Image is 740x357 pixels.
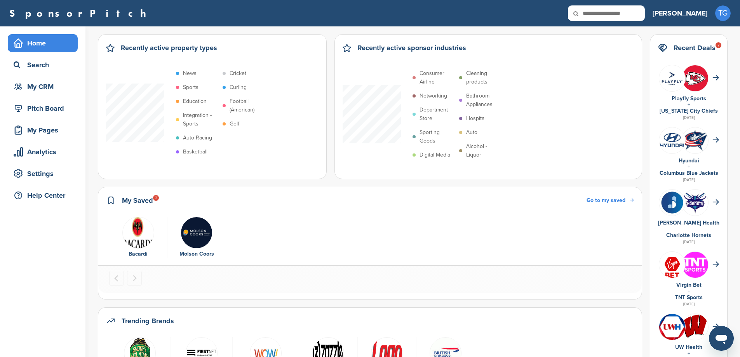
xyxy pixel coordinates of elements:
[682,129,708,152] img: Open uri20141112 64162 6w5wq4?1415811489
[109,271,124,286] button: Previous slide
[676,282,702,288] a: Virgin Bet
[109,217,167,259] div: 1 of 2
[587,196,634,205] a: Go to my saved
[466,92,502,109] p: Bathroom Appliances
[183,97,207,106] p: Education
[660,108,718,114] a: [US_STATE] City Chiefs
[659,65,685,91] img: P2pgsm4u 400x400
[715,5,731,21] span: TG
[420,128,455,145] p: Sporting Goods
[466,128,477,137] p: Auto
[12,80,78,94] div: My CRM
[653,5,707,22] a: [PERSON_NAME]
[8,143,78,161] a: Analytics
[658,114,719,121] div: [DATE]
[357,42,466,53] h2: Recently active sponsor industries
[688,164,690,170] a: +
[230,69,246,78] p: Cricket
[171,217,222,259] a: Molson coors logo Molson Coors
[8,34,78,52] a: Home
[183,111,219,128] p: Integration - Sports
[679,157,699,164] a: Hyundai
[659,132,685,149] img: Screen shot 2016 08 15 at 1.23.01 pm
[653,8,707,19] h3: [PERSON_NAME]
[682,190,708,215] img: Open uri20141112 64162 gkv2an?1415811476
[122,315,174,326] h2: Trending Brands
[682,65,708,91] img: Tbqh4hox 400x400
[230,97,265,114] p: Football (American)
[688,101,690,108] a: +
[8,121,78,139] a: My Pages
[8,165,78,183] a: Settings
[420,151,450,159] p: Digital Media
[12,188,78,202] div: Help Center
[666,232,711,239] a: Charlotte Hornets
[658,301,719,308] div: [DATE]
[181,217,212,249] img: Molson coors logo
[183,148,207,156] p: Basketball
[659,190,685,216] img: Cap rx logo
[121,42,217,53] h2: Recently active property types
[12,145,78,159] div: Analytics
[659,252,685,283] img: Images (26)
[688,350,690,357] a: +
[587,197,625,204] span: Go to my saved
[466,142,502,159] p: Alcohol - Liquor
[183,134,212,142] p: Auto Racing
[709,326,734,351] iframe: Button to launch messaging window
[658,176,719,183] div: [DATE]
[675,344,702,350] a: UW Health
[127,271,142,286] button: Next slide
[113,250,163,258] div: Bacardi
[12,58,78,72] div: Search
[183,69,197,78] p: News
[420,106,455,123] p: Department Store
[8,99,78,117] a: Pitch Board
[688,288,690,294] a: +
[9,8,151,18] a: SponsorPitch
[682,314,708,339] img: Open uri20141112 64162 w7v9zj?1415805765
[688,226,690,232] a: +
[716,42,721,48] div: 7
[183,83,198,92] p: Sports
[230,83,247,92] p: Curling
[8,186,78,204] a: Help Center
[675,294,703,301] a: TNT Sports
[658,239,719,246] div: [DATE]
[171,250,222,258] div: Molson Coors
[672,95,706,102] a: Playfly Sports
[153,195,159,201] div: 2
[420,92,447,100] p: Networking
[8,78,78,96] a: My CRM
[12,123,78,137] div: My Pages
[122,217,154,249] img: Data
[113,217,163,259] a: Data Bacardi
[12,36,78,50] div: Home
[420,69,455,86] p: Consumer Airline
[682,252,708,278] img: Qiv8dqs7 400x400
[122,195,153,206] h2: My Saved
[659,314,685,340] img: 82plgaic 400x400
[658,219,719,226] a: [PERSON_NAME] Health
[466,69,502,86] p: Cleaning products
[167,217,226,259] div: 2 of 2
[674,42,716,53] h2: Recent Deals
[12,101,78,115] div: Pitch Board
[8,56,78,74] a: Search
[12,167,78,181] div: Settings
[466,114,486,123] p: Hospital
[230,120,239,128] p: Golf
[660,170,718,176] a: Columbus Blue Jackets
